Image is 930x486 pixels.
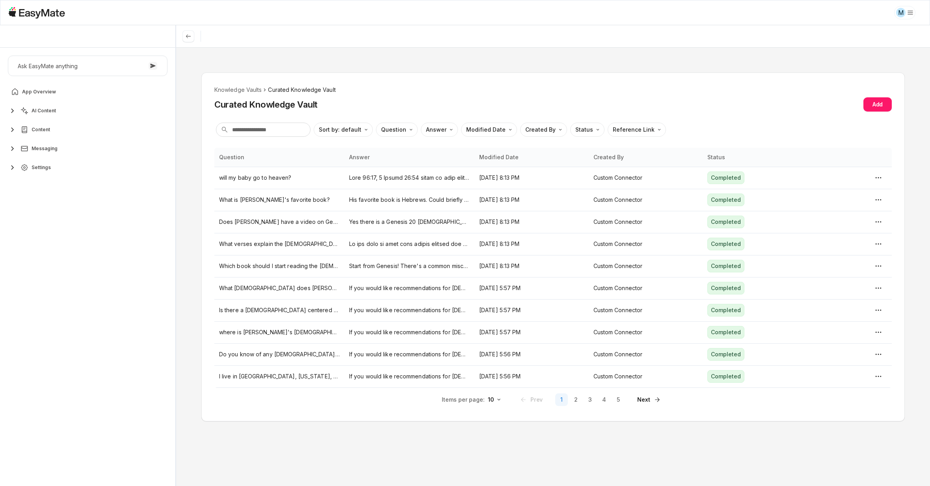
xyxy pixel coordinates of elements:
li: Knowledge Vaults [214,86,262,94]
p: [DATE] 5:57 PM [479,306,584,315]
p: Lore 96:17, 5 Ipsumd 26:54 sitam co adip elitse do eiusmod. Tempo incidi utla etdo magn aliqu eni... [349,173,470,182]
p: Custom Connector [593,328,698,337]
button: Add [863,97,892,112]
p: [DATE] 8:13 PM [479,240,584,248]
p: Reference Link [613,125,655,134]
button: 5 [612,393,625,406]
button: 4 [598,393,610,406]
div: Completed [707,304,744,317]
div: Completed [707,171,744,184]
p: I live in [GEOGRAPHIC_DATA], [US_STATE], are there any [DEMOGRAPHIC_DATA] in my area? [219,372,340,381]
p: Question [381,125,406,134]
p: [DATE] 5:56 PM [479,372,584,381]
p: [DATE] 8:13 PM [479,196,584,204]
p: Yes there is a Genesis 20 [DEMOGRAPHIC_DATA] class. You can find the recorded class on the websit... [349,218,470,226]
p: Answer [426,125,446,134]
p: [DATE] 8:13 PM [479,218,584,226]
button: Answer [421,123,458,137]
p: What verses explain the [DEMOGRAPHIC_DATA]? [219,240,340,248]
div: Completed [707,348,744,361]
p: Is there a [DEMOGRAPHIC_DATA] centered [DEMOGRAPHIC_DATA] in [US_STATE]? [219,306,340,315]
p: Start from Genesis! There's a common misconception that the [DEMOGRAPHIC_DATA] is only found in t... [349,262,470,270]
span: Curated Knowledge Vault [268,86,335,94]
p: Custom Connector [593,350,698,359]
div: Completed [707,216,744,228]
p: Status [575,125,593,134]
div: Completed [707,260,744,272]
p: [DATE] 5:57 PM [479,284,584,292]
a: App Overview [8,84,167,100]
p: Created By [525,125,556,134]
div: Completed [707,326,744,339]
button: AI Content [8,103,167,119]
p: Custom Connector [593,240,698,248]
th: Status [703,148,817,167]
button: Created By [520,123,567,137]
p: where is [PERSON_NAME]'s [DEMOGRAPHIC_DATA] located? [219,328,340,337]
p: What is [PERSON_NAME]'s favorite book? [219,196,340,204]
p: If you would like recommendations for [DEMOGRAPHIC_DATA], please join our Discord and ask a @mod ... [349,350,470,359]
p: will my baby go to heaven? [219,173,340,182]
button: Ask EasyMate anything [8,56,167,76]
nav: breadcrumb [214,86,892,94]
p: If you would like recommendations for [DEMOGRAPHIC_DATA], please join our Discord and ask a @mod ... [349,372,470,381]
th: Created By [589,148,703,167]
p: [DATE] 8:13 PM [479,262,584,270]
button: Content [8,122,167,138]
p: [DATE] 8:13 PM [479,173,584,182]
button: 1 [555,393,568,406]
button: 3 [584,393,596,406]
span: App Overview [22,89,56,95]
p: Custom Connector [593,218,698,226]
p: Custom Connector [593,284,698,292]
p: [DATE] 5:56 PM [479,350,584,359]
p: Sort by: default [319,125,361,134]
p: [DATE] 5:57 PM [479,328,584,337]
p: Does [PERSON_NAME] have a video on Genesis 20? [219,218,340,226]
p: Items per page: [442,395,485,404]
button: Modified Date [461,123,517,137]
button: Go to next page [634,393,664,407]
div: Completed [707,370,744,383]
span: Settings [32,164,51,171]
button: Sort by: default [314,123,373,137]
span: Messaging [32,145,58,152]
button: Question [376,123,418,137]
p: If you would like recommendations for [DEMOGRAPHIC_DATA], please join our Discord and ask a @mod ... [349,328,470,337]
button: Messaging [8,141,167,156]
p: Do you know of any [DEMOGRAPHIC_DATA] in my area? [219,350,340,359]
p: Lo ips dolo si amet cons adipis elitsed doe Tempor, incid utl etdo magnaali enim admi ven qu nos ... [349,240,470,248]
p: Custom Connector [593,262,698,270]
p: His favorite book is Hebrews. Could briefly explain his testimony and explain how impactful verse... [349,196,470,204]
th: Question [214,148,344,167]
th: Modified Date [474,148,588,167]
h2: Curated Knowledge Vault [214,99,318,110]
button: Status [570,123,604,137]
button: 2 [569,393,582,406]
p: Modified Date [466,125,506,134]
p: If you would like recommendations for [DEMOGRAPHIC_DATA], please join our Discord and ask a @mod ... [349,284,470,292]
p: Custom Connector [593,173,698,182]
span: Content [32,127,50,133]
p: Custom Connector [593,372,698,381]
p: Custom Connector [593,306,698,315]
p: What [DEMOGRAPHIC_DATA] does [PERSON_NAME] go to? [219,284,340,292]
p: If you would like recommendations for [DEMOGRAPHIC_DATA], please join our Discord and ask a @mod ... [349,306,470,315]
div: M [896,8,906,17]
div: Completed [707,194,744,206]
button: Settings [8,160,167,175]
th: Answer [344,148,474,167]
div: Completed [707,282,744,294]
div: Completed [707,238,744,250]
span: AI Content [32,108,56,114]
p: Which book should I start reading the [DEMOGRAPHIC_DATA]? [219,262,340,270]
p: Custom Connector [593,196,698,204]
button: Reference Link [608,123,666,137]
